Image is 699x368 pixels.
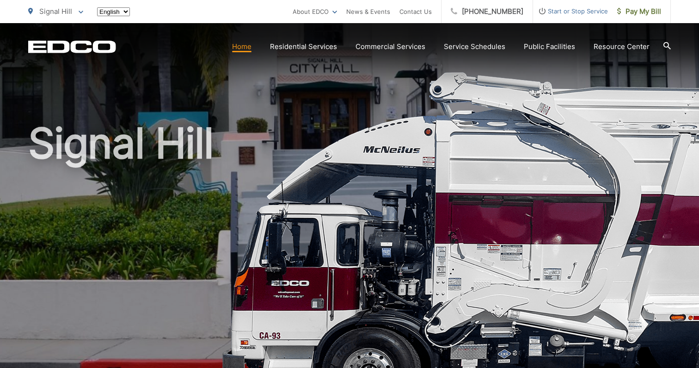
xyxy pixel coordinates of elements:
a: Commercial Services [356,41,425,52]
a: News & Events [346,6,390,17]
a: About EDCO [293,6,337,17]
a: Resource Center [594,41,650,52]
a: Contact Us [399,6,432,17]
select: Select a language [97,7,130,16]
a: Home [232,41,251,52]
a: Service Schedules [444,41,505,52]
span: Signal Hill [39,7,72,16]
span: Pay My Bill [617,6,661,17]
a: Public Facilities [524,41,575,52]
a: EDCD logo. Return to the homepage. [28,40,116,53]
a: Residential Services [270,41,337,52]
